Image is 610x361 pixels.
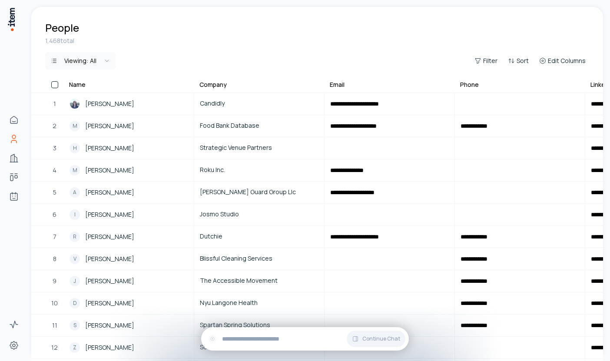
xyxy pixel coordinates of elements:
span: Sort [517,56,529,65]
a: Solariat Records Llc [195,337,324,358]
div: V [70,254,80,264]
span: [PERSON_NAME] Guard Group Llc [200,187,318,197]
a: Candidly [195,93,324,114]
a: H[PERSON_NAME] [64,138,193,159]
a: Z[PERSON_NAME] [64,337,193,358]
span: 10 [51,298,58,308]
a: Josmo Studio [195,204,324,225]
div: Name [69,80,86,89]
span: [PERSON_NAME] [85,166,134,175]
img: Annie Lee [70,99,80,109]
div: D [70,298,80,308]
span: 7 [53,232,56,242]
span: [PERSON_NAME] [85,210,134,219]
button: Sort [504,55,532,67]
a: Food Bank Database [195,116,324,136]
span: 12 [51,343,58,352]
img: Item Brain Logo [7,7,16,32]
div: A [70,187,80,198]
h1: People [45,21,79,35]
span: [PERSON_NAME] [85,298,134,308]
span: Solariat Records Llc [200,342,318,352]
button: Edit Columns [536,55,589,67]
a: People [5,130,23,148]
span: 2 [53,121,56,131]
span: 1 [53,99,56,109]
a: I[PERSON_NAME] [64,204,193,225]
div: J [70,276,80,286]
span: Roku Inc. [200,165,318,175]
a: Deals [5,169,23,186]
a: M[PERSON_NAME] [64,160,193,181]
span: [PERSON_NAME] [85,121,134,131]
a: S[PERSON_NAME] [64,315,193,336]
span: Candidly [200,99,318,108]
div: R [70,232,80,242]
span: [PERSON_NAME] [85,254,134,264]
div: Company [199,80,227,89]
div: M [70,121,80,131]
button: Filter [471,55,501,67]
span: Dutchie [200,232,318,241]
div: S [70,320,80,331]
a: D[PERSON_NAME] [64,293,193,314]
a: Annie Lee[PERSON_NAME] [64,93,193,114]
div: I [70,209,80,220]
a: V[PERSON_NAME] [64,248,193,269]
span: 11 [52,321,57,330]
a: [PERSON_NAME] Guard Group Llc [195,182,324,203]
a: R[PERSON_NAME] [64,226,193,247]
a: Settings [5,337,23,354]
span: [PERSON_NAME] [85,321,134,330]
span: Nyu Langone Health [200,298,318,308]
span: [PERSON_NAME] [85,143,134,153]
a: Home [5,111,23,129]
a: Spartan Spring Solutions [195,315,324,336]
a: Strategic Venue Partners [195,138,324,159]
div: Phone [460,80,479,89]
a: Nyu Langone Health [195,293,324,314]
div: M [70,165,80,176]
div: Viewing: [64,56,96,65]
div: Continue Chat [201,327,409,351]
span: Josmo Studio [200,209,318,219]
div: Email [330,80,345,89]
span: The Accessible Movement [200,276,318,285]
a: Activity [5,316,23,333]
span: [PERSON_NAME] [85,99,134,109]
div: Z [70,342,80,353]
button: Continue Chat [347,331,405,347]
span: Filter [483,56,497,65]
a: Dutchie [195,226,324,247]
div: H [70,143,80,153]
a: Agents [5,188,23,205]
a: J[PERSON_NAME] [64,271,193,291]
a: A[PERSON_NAME] [64,182,193,203]
span: [PERSON_NAME] [85,343,134,352]
span: Strategic Venue Partners [200,143,318,152]
div: 1,468 total [45,36,589,45]
span: 5 [53,188,56,197]
span: 9 [53,276,56,286]
span: 8 [53,254,56,264]
span: [PERSON_NAME] [85,232,134,242]
span: Continue Chat [362,335,400,342]
span: Edit Columns [548,56,586,65]
span: Spartan Spring Solutions [200,320,318,330]
span: Food Bank Database [200,121,318,130]
span: 6 [53,210,56,219]
a: Roku Inc. [195,160,324,181]
a: M[PERSON_NAME] [64,116,193,136]
a: The Accessible Movement [195,271,324,291]
a: Companies [5,149,23,167]
span: Blissful Cleaning Services [200,254,318,263]
span: 3 [53,143,56,153]
span: [PERSON_NAME] [85,188,134,197]
a: Blissful Cleaning Services [195,248,324,269]
span: 4 [53,166,56,175]
span: [PERSON_NAME] [85,276,134,286]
